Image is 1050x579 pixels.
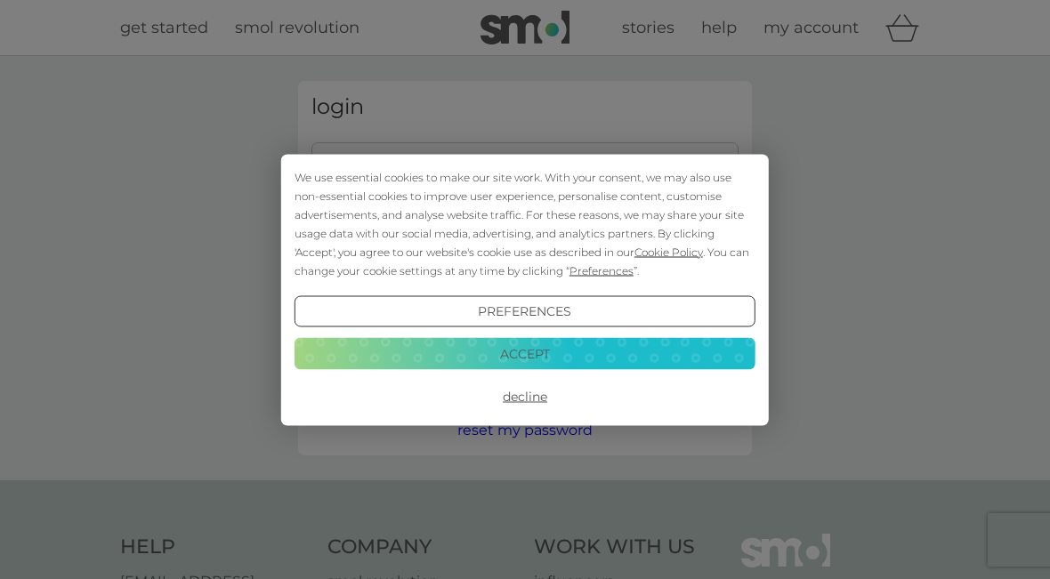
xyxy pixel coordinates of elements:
button: Accept [295,338,755,370]
button: Preferences [295,295,755,327]
div: We use essential cookies to make our site work. With your consent, we may also use non-essential ... [295,167,755,279]
button: Decline [295,381,755,413]
span: Preferences [569,263,634,277]
div: Cookie Consent Prompt [281,154,769,425]
span: Cookie Policy [634,245,703,258]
